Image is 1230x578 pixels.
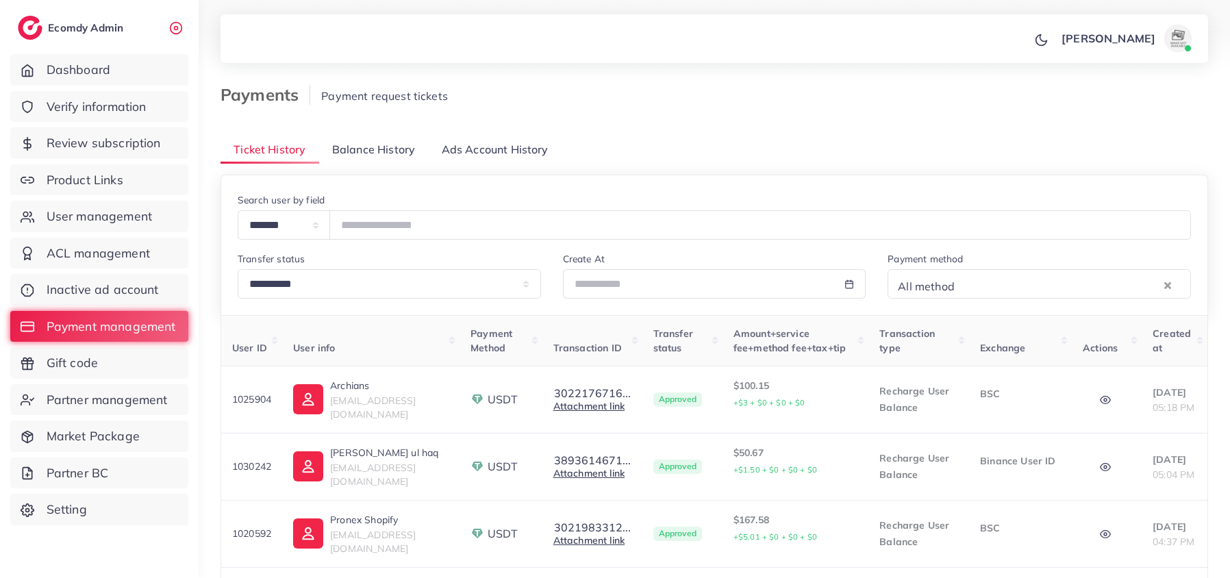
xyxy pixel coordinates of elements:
[10,311,188,342] a: Payment management
[47,98,147,116] span: Verify information
[733,532,817,542] small: +$5.01 + $0 + $0 + $0
[1153,468,1194,481] span: 05:04 PM
[10,201,188,232] a: User management
[553,342,622,354] span: Transaction ID
[332,142,415,158] span: Balance History
[47,354,98,372] span: Gift code
[470,392,484,406] img: payment
[232,342,267,354] span: User ID
[321,89,448,103] span: Payment request tickets
[895,277,957,297] span: All method
[232,458,271,475] p: 1030242
[330,462,416,488] span: [EMAIL_ADDRESS][DOMAIN_NAME]
[47,134,161,152] span: Review subscription
[47,244,150,262] span: ACL management
[18,16,42,40] img: logo
[47,501,87,518] span: Setting
[1164,277,1171,292] button: Clear Selected
[47,464,109,482] span: Partner BC
[733,327,846,353] span: Amount+service fee+method fee+tax+tip
[47,318,176,336] span: Payment management
[1054,25,1197,52] a: [PERSON_NAME]avatar
[1083,342,1118,354] span: Actions
[470,327,512,353] span: Payment Method
[959,273,1161,297] input: Search for option
[10,91,188,123] a: Verify information
[488,459,518,475] span: USDT
[488,526,518,542] span: USDT
[488,392,518,407] span: USDT
[879,383,958,416] p: Recharge User Balance
[10,127,188,159] a: Review subscription
[980,520,1061,536] p: BSC
[293,384,323,414] img: ic-user-info.36bf1079.svg
[10,274,188,305] a: Inactive ad account
[1153,384,1196,401] p: [DATE]
[879,327,935,353] span: Transaction type
[47,281,159,299] span: Inactive ad account
[238,193,325,207] label: Search user by field
[470,527,484,540] img: payment
[1153,536,1194,548] span: 04:37 PM
[553,467,625,479] a: Attachment link
[10,238,188,269] a: ACL management
[10,384,188,416] a: Partner management
[553,454,631,466] button: 3893614671...
[653,460,702,475] span: Approved
[47,61,110,79] span: Dashboard
[10,347,188,379] a: Gift code
[733,377,858,411] p: $100.15
[232,391,271,407] p: 1025904
[888,252,963,266] label: Payment method
[563,252,605,266] label: Create At
[10,54,188,86] a: Dashboard
[18,16,127,40] a: logoEcomdy Admin
[879,450,958,483] p: Recharge User Balance
[234,142,305,158] span: Ticket History
[330,394,416,420] span: [EMAIL_ADDRESS][DOMAIN_NAME]
[47,391,168,409] span: Partner management
[553,534,625,546] a: Attachment link
[232,525,271,542] p: 1020592
[879,517,958,550] p: Recharge User Balance
[238,252,305,266] label: Transfer status
[1062,30,1155,47] p: [PERSON_NAME]
[888,269,1191,299] div: Search for option
[653,527,702,542] span: Approved
[1153,518,1196,535] p: [DATE]
[330,444,449,461] p: [PERSON_NAME] ul haq
[1153,401,1194,414] span: 05:18 PM
[980,342,1025,354] span: Exchange
[330,377,449,394] p: Archians
[47,171,123,189] span: Product Links
[47,208,152,225] span: User management
[293,518,323,549] img: ic-user-info.36bf1079.svg
[10,494,188,525] a: Setting
[980,453,1061,469] p: Binance User ID
[221,85,310,105] h3: Payments
[330,529,416,555] span: [EMAIL_ADDRESS][DOMAIN_NAME]
[733,512,858,545] p: $167.58
[653,327,693,353] span: Transfer status
[470,460,484,473] img: payment
[1153,451,1196,468] p: [DATE]
[733,465,817,475] small: +$1.50 + $0 + $0 + $0
[980,386,1061,402] p: BSC
[653,392,702,407] span: Approved
[553,521,631,533] button: 3021983312...
[10,457,188,489] a: Partner BC
[1153,327,1191,353] span: Created at
[553,387,631,399] button: 3022176716...
[10,420,188,452] a: Market Package
[442,142,549,158] span: Ads Account History
[48,21,127,34] h2: Ecomdy Admin
[733,398,805,407] small: +$3 + $0 + $0 + $0
[10,164,188,196] a: Product Links
[733,444,858,478] p: $50.67
[553,400,625,412] a: Attachment link
[330,512,449,528] p: Pronex Shopify
[47,427,140,445] span: Market Package
[293,342,335,354] span: User info
[1164,25,1192,52] img: avatar
[293,451,323,481] img: ic-user-info.36bf1079.svg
